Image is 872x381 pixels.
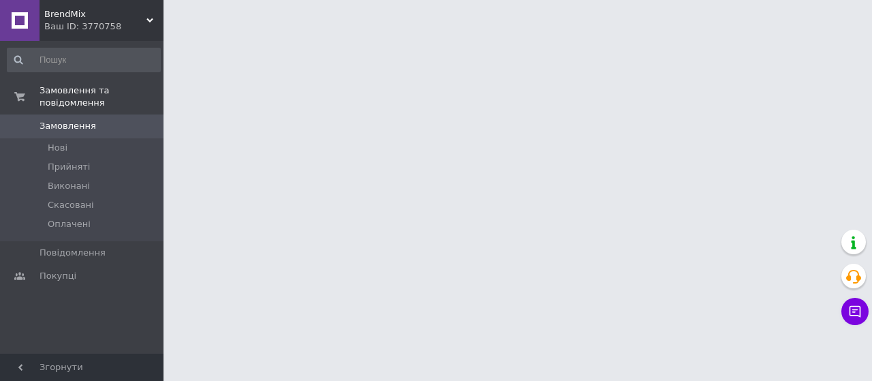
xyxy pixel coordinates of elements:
span: Замовлення та повідомлення [40,85,163,109]
span: Повідомлення [40,247,106,259]
span: Замовлення [40,120,96,132]
span: Покупці [40,270,76,282]
span: BrendMix [44,8,146,20]
span: Прийняті [48,161,90,173]
span: Скасовані [48,199,94,211]
button: Чат з покупцем [841,298,869,325]
span: Виконані [48,180,90,192]
div: Ваш ID: 3770758 [44,20,163,33]
span: Оплачені [48,218,91,230]
span: Нові [48,142,67,154]
input: Пошук [7,48,161,72]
